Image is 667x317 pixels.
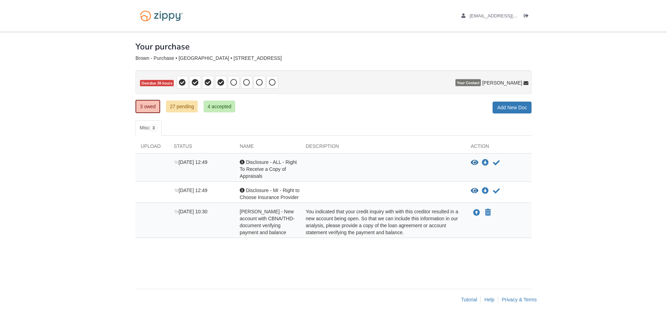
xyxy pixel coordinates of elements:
[204,101,235,112] a: 4 accepted
[484,208,492,217] button: Declare Tonya Brown - New account with CBNA/THD- document verifying payment and balance not appli...
[484,297,494,302] a: Help
[455,79,481,86] span: Your Contact
[240,159,297,179] span: Disclosure - ALL - Right To Receive a Copy of Appraisals
[502,297,537,302] a: Privacy & Terms
[135,120,162,136] a: Misc
[135,143,168,153] div: Upload
[300,208,466,236] div: You indicated that your credit inquiry with with this creditor resulted in a new account being op...
[482,160,489,166] a: Download Disclosure - ALL - Right To Receive a Copy of Appraisals
[482,188,489,194] a: Download Disclosure - MI - Right to Choose Insurance Provider
[135,42,190,51] h1: Your purchase
[471,159,478,166] button: View Disclosure - ALL - Right To Receive a Copy of Appraisals
[135,55,532,61] div: Brown - Purchase • [GEOGRAPHIC_DATA] • [STREET_ADDRESS]
[150,125,158,132] span: 3
[524,13,532,20] a: Log out
[461,297,477,302] a: Tutorial
[492,159,501,167] button: Acknowledge receipt of document
[470,13,549,18] span: tonyabr@umich.edu
[240,209,295,235] span: [PERSON_NAME] - New account with CBNA/THD- document verifying payment and balance
[174,209,207,214] span: [DATE] 10:30
[240,188,299,200] span: Disclosure - MI - Right to Choose Insurance Provider
[492,187,501,195] button: Acknowledge receipt of document
[472,208,481,217] button: Upload Tonya Brown - New account with CBNA/THD- document verifying payment and balance
[493,102,532,113] a: Add New Doc
[135,7,187,25] img: Logo
[466,143,532,153] div: Action
[461,13,549,20] a: edit profile
[174,159,207,165] span: [DATE] 12:49
[482,79,522,86] span: [PERSON_NAME]
[234,143,300,153] div: Name
[140,80,174,87] span: Overdue 39 hours
[300,143,466,153] div: Description
[166,101,198,112] a: 27 pending
[168,143,234,153] div: Status
[135,100,160,113] a: 3 owed
[174,188,207,193] span: [DATE] 12:49
[471,188,478,195] button: View Disclosure - MI - Right to Choose Insurance Provider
